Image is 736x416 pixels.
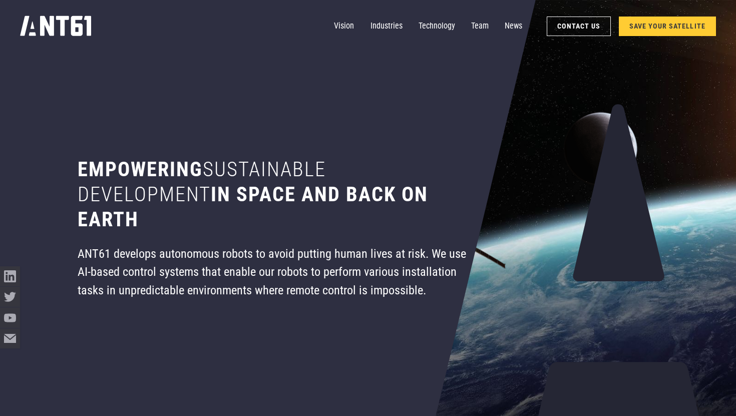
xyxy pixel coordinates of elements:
[419,16,455,36] a: Technology
[78,157,467,233] h1: Empowering in space and back on earth
[471,16,489,36] a: Team
[334,16,354,36] a: Vision
[619,17,715,36] a: SAVE YOUR SATELLITE
[547,17,611,36] a: Contact Us
[505,16,522,36] a: News
[78,245,467,299] div: ANT61 develops autonomous robots to avoid putting human lives at risk. We use AI-based control sy...
[20,13,92,40] a: home
[371,16,403,36] a: Industries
